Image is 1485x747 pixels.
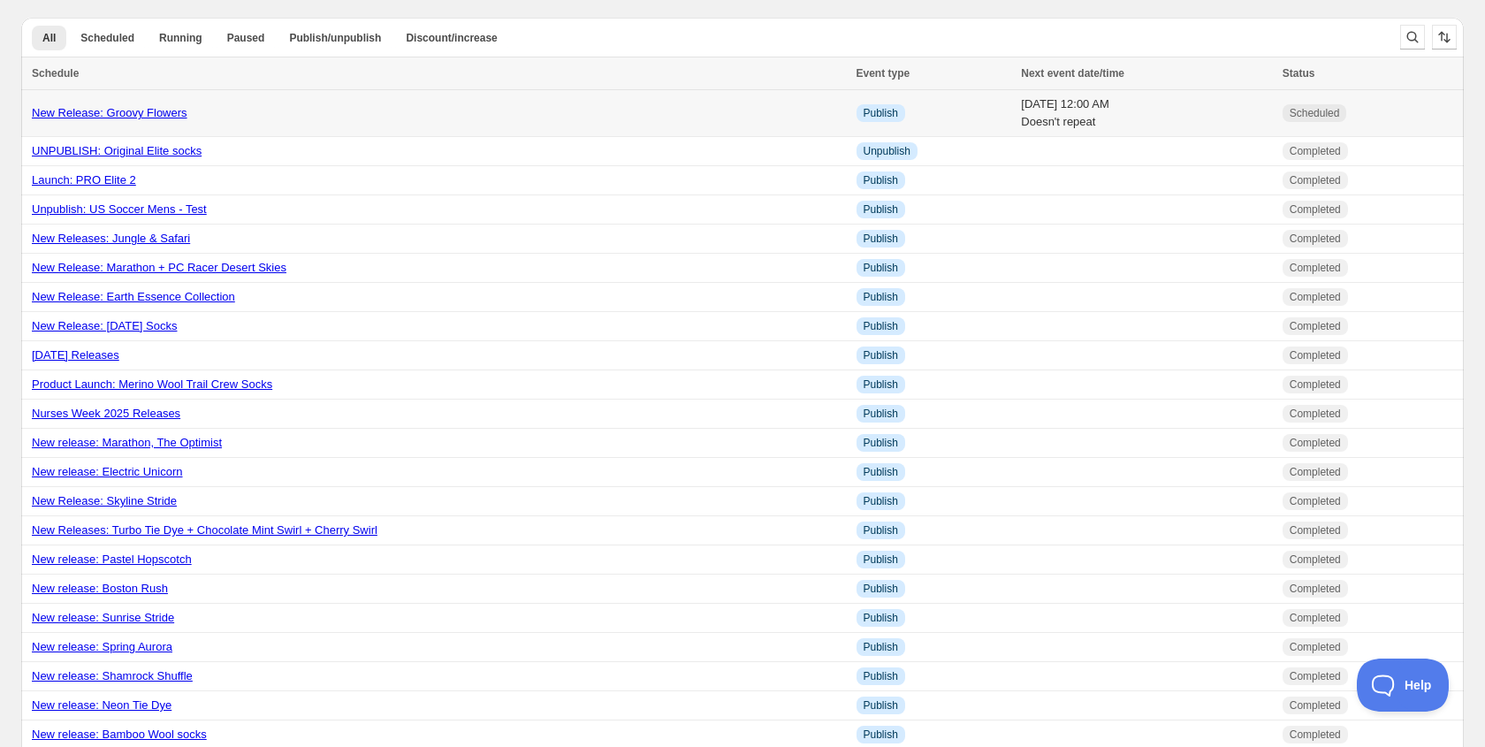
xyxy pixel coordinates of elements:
span: Publish [864,611,898,625]
span: Publish [864,728,898,742]
span: Completed [1290,377,1341,392]
a: New release: Neon Tie Dye [32,698,171,712]
span: Running [159,31,202,45]
span: Publish [864,494,898,508]
span: Scheduled [80,31,134,45]
button: Search and filter results [1400,25,1425,50]
span: Completed [1290,261,1341,275]
a: New release: Electric Unicorn [32,465,183,478]
span: Publish [864,106,898,120]
a: New Release: Earth Essence Collection [32,290,235,303]
span: Publish [864,290,898,304]
span: Publish [864,436,898,450]
a: New Releases: Turbo Tie Dye + Chocolate Mint Swirl + Cherry Swirl [32,523,377,537]
a: Product Launch: Merino Wool Trail Crew Socks [32,377,272,391]
span: Publish [864,640,898,654]
span: Scheduled [1290,106,1340,120]
a: New release: Marathon, The Optimist [32,436,222,449]
a: New release: Pastel Hopscotch [32,553,192,566]
span: Completed [1290,144,1341,158]
span: Publish [864,232,898,246]
a: New Release: Groovy Flowers [32,106,187,119]
span: Discount/increase [406,31,497,45]
a: New release: Boston Rush [32,582,168,595]
span: Publish [864,582,898,596]
span: Publish [864,698,898,713]
span: Completed [1290,698,1341,713]
a: New release: Spring Aurora [32,640,172,653]
span: Completed [1290,232,1341,246]
span: Completed [1290,669,1341,683]
a: Nurses Week 2025 Releases [32,407,180,420]
span: Completed [1290,202,1341,217]
span: Publish/unpublish [289,31,381,45]
a: UNPUBLISH: Original Elite socks [32,144,202,157]
a: New release: Bamboo Wool socks [32,728,207,741]
span: Schedule [32,67,79,80]
a: [DATE] Releases [32,348,119,362]
a: New release: Sunrise Stride [32,611,174,624]
span: Publish [864,465,898,479]
span: Completed [1290,582,1341,596]
span: Event type [857,67,910,80]
button: Sort the results [1432,25,1457,50]
span: Completed [1290,173,1341,187]
a: Launch: PRO Elite 2 [32,173,136,187]
span: Publish [864,348,898,362]
td: [DATE] 12:00 AM Doesn't repeat [1016,90,1276,137]
a: Unpublish: US Soccer Mens - Test [32,202,207,216]
span: Completed [1290,728,1341,742]
span: Publish [864,669,898,683]
span: Status [1283,67,1315,80]
span: Completed [1290,523,1341,537]
span: Next event date/time [1021,67,1124,80]
span: Completed [1290,290,1341,304]
iframe: Toggle Customer Support [1357,659,1450,712]
span: All [42,31,56,45]
span: Completed [1290,319,1341,333]
span: Publish [864,319,898,333]
span: Publish [864,523,898,537]
span: Publish [864,202,898,217]
span: Publish [864,261,898,275]
span: Publish [864,553,898,567]
span: Completed [1290,494,1341,508]
a: New Releases: Jungle & Safari [32,232,190,245]
a: New Release: Skyline Stride [32,494,177,507]
span: Completed [1290,348,1341,362]
a: New release: Shamrock Shuffle [32,669,193,682]
span: Completed [1290,407,1341,421]
span: Unpublish [864,144,910,158]
span: Publish [864,173,898,187]
a: New Release: Marathon + PC Racer Desert Skies [32,261,286,274]
span: Completed [1290,436,1341,450]
span: Completed [1290,553,1341,567]
span: Paused [227,31,265,45]
span: Publish [864,377,898,392]
span: Completed [1290,465,1341,479]
a: New Release: [DATE] Socks [32,319,177,332]
span: Completed [1290,611,1341,625]
span: Completed [1290,640,1341,654]
span: Publish [864,407,898,421]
